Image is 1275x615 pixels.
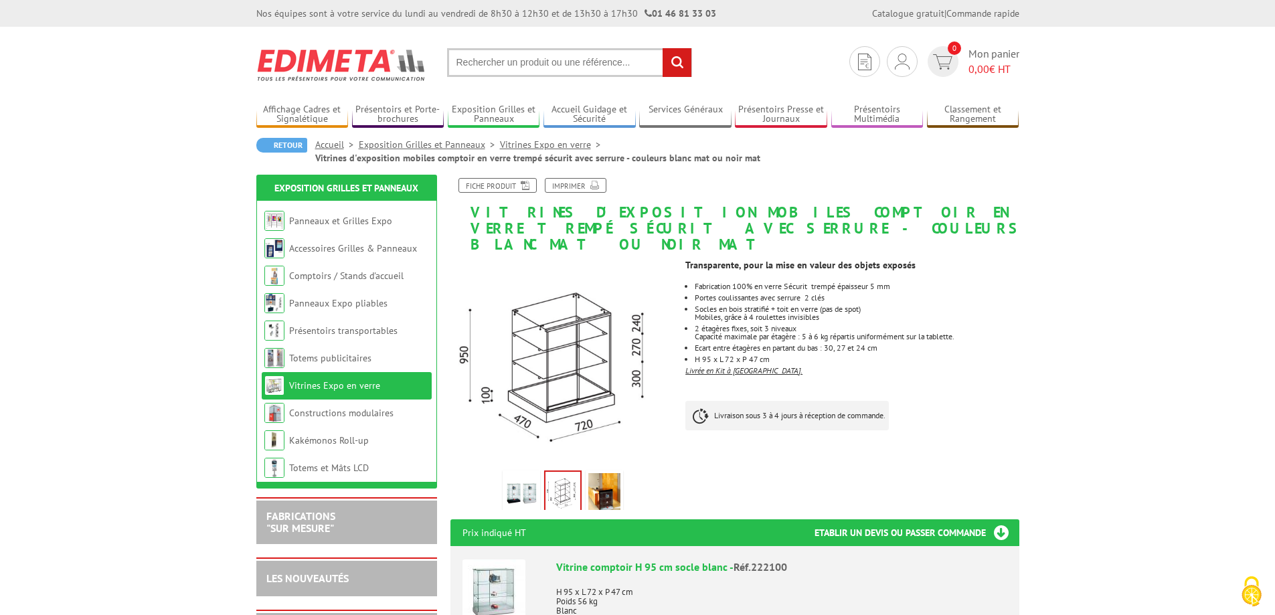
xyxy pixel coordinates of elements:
[895,54,910,70] img: devis rapide
[695,344,1019,352] p: Ecart entre étagères en partant du bas : 30, 27 et 24 cm
[588,473,620,515] img: 222101_222100_vitrine_comptoir_h_95_cm_socle_blanc_situation.jpg
[289,434,369,446] a: Kakémonos Roll-up
[264,321,284,341] img: Présentoirs transportables
[695,282,1019,290] p: Fabrication 100% en verre Sécurit trempé épaisseur 5 mm
[289,352,371,364] a: Totems publicitaires
[458,178,537,193] a: Fiche produit
[858,54,871,70] img: devis rapide
[556,559,1007,575] div: Vitrine comptoir H 95 cm socle blanc -
[695,294,1019,302] p: Portes coulissantes avec serrure 2 clés
[264,348,284,368] img: Totems publicitaires
[264,458,284,478] img: Totems et Mâts LCD
[695,325,1019,333] p: 2 étagères fixes, soit 3 niveaux
[545,472,580,513] img: 222100_vitrine_comptoir_95cm_croquis.jpg
[946,7,1019,19] a: Commande rapide
[968,62,1019,77] span: € HT
[543,104,636,126] a: Accueil Guidage et Sécurité
[933,54,952,70] img: devis rapide
[695,333,1019,341] p: Capacité maximale par étagère : 5 à 6 kg répartis uniformément sur la tablette.
[256,138,307,153] a: Retour
[264,403,284,423] img: Constructions modulaires
[264,293,284,313] img: Panneaux Expo pliables
[264,266,284,286] img: Comptoirs / Stands d'accueil
[685,365,802,375] u: Livrée en Kit à [GEOGRAPHIC_DATA].
[1228,569,1275,615] button: Cookies (fenêtre modale)
[264,375,284,396] img: Vitrines Expo en verre
[264,211,284,231] img: Panneaux et Grilles Expo
[663,48,691,77] input: rechercher
[289,270,404,282] a: Comptoirs / Stands d'accueil
[352,104,444,126] a: Présentoirs et Porte-brochures
[448,104,540,126] a: Exposition Grilles et Panneaux
[735,104,827,126] a: Présentoirs Presse et Journaux
[505,473,537,515] img: 222100_vitrine_comptoir_95cm_vignette.jpg
[500,139,606,151] a: Vitrines Expo en verre
[968,46,1019,77] span: Mon panier
[274,182,418,194] a: Exposition Grilles et Panneaux
[685,261,1019,269] p: Transparente, pour la mise en valeur des objets exposés
[256,104,349,126] a: Affichage Cadres et Signalétique
[315,139,359,151] a: Accueil
[289,242,417,254] a: Accessoires Grilles & Panneaux
[266,509,335,535] a: FABRICATIONS"Sur Mesure"
[359,139,500,151] a: Exposition Grilles et Panneaux
[289,379,380,391] a: Vitrines Expo en verre
[948,41,961,55] span: 0
[289,462,369,474] a: Totems et Mâts LCD
[256,7,716,20] div: Nos équipes sont à votre service du lundi au vendredi de 8h30 à 12h30 et de 13h30 à 17h30
[872,7,944,19] a: Catalogue gratuit
[639,104,732,126] a: Services Généraux
[645,7,716,19] strong: 01 46 81 33 03
[450,260,676,466] img: 222100_vitrine_comptoir_95cm_croquis.jpg
[440,178,1029,253] h1: Vitrines d'exposition mobiles comptoir en verre trempé sécurit avec serrure - couleurs blanc mat ...
[695,313,1019,321] p: Mobiles, grâce à 4 roulettes invisibles
[447,48,692,77] input: Rechercher un produit ou une référence...
[289,215,392,227] a: Panneaux et Grilles Expo
[289,407,394,419] a: Constructions modulaires
[462,519,526,546] p: Prix indiqué HT
[266,572,349,585] a: LES NOUVEAUTÉS
[289,325,398,337] a: Présentoirs transportables
[315,151,760,165] li: Vitrines d'exposition mobiles comptoir en verre trempé sécurit avec serrure - couleurs blanc mat ...
[695,305,1019,313] p: Socles en bois stratifié + toit en verre (pas de spot)
[256,40,427,90] img: Edimeta
[264,238,284,258] img: Accessoires Grilles & Panneaux
[815,519,1019,546] h3: Etablir un devis ou passer commande
[685,401,889,430] p: Livraison sous 3 à 4 jours à réception de commande.
[289,297,388,309] a: Panneaux Expo pliables
[545,178,606,193] a: Imprimer
[927,104,1019,126] a: Classement et Rangement
[264,430,284,450] img: Kakémonos Roll-up
[1235,575,1268,608] img: Cookies (fenêtre modale)
[695,355,1019,363] li: H 95 x L 72 x P 47 cm
[872,7,1019,20] div: |
[734,560,787,574] span: Réf.222100
[968,62,989,76] span: 0,00
[831,104,924,126] a: Présentoirs Multimédia
[924,46,1019,77] a: devis rapide 0 Mon panier 0,00€ HT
